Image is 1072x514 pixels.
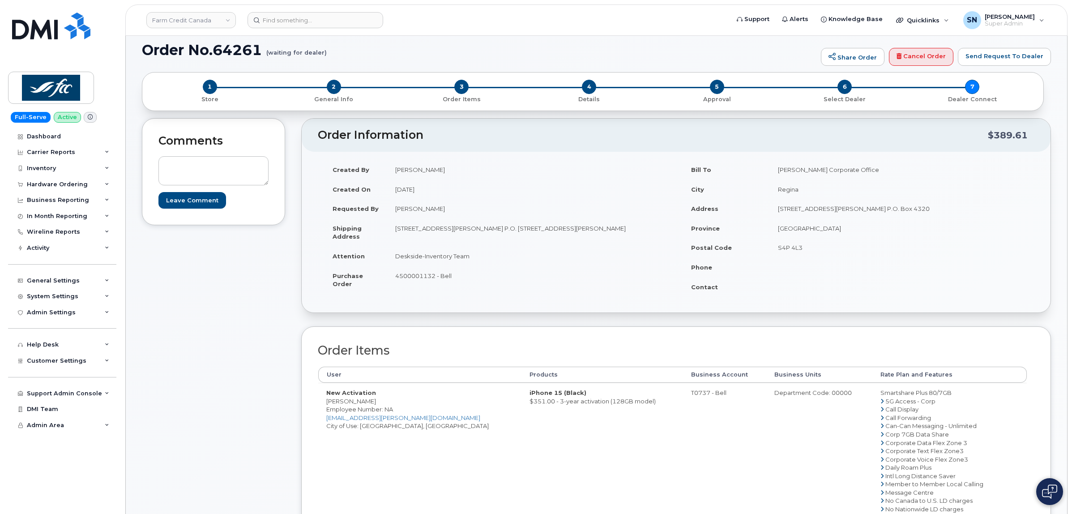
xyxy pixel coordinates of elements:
[582,80,596,94] span: 4
[333,253,365,260] strong: Attention
[774,389,865,397] div: Department Code: 00000
[885,398,935,405] span: 5G Access - Corp
[266,42,327,56] small: (waiting for dealer)
[525,94,653,103] a: 4 Details
[333,166,369,173] strong: Created By
[149,94,270,103] a: 1 Store
[730,10,776,28] a: Support
[770,180,1028,199] td: Regina
[988,127,1028,144] div: $389.61
[521,367,683,383] th: Products
[326,389,376,396] strong: New Activation
[885,464,931,471] span: Daily Roam Plus
[885,497,973,504] span: No Canada to U.S. LD charges
[885,406,918,413] span: Call Display
[691,264,712,271] strong: Phone
[158,192,226,209] input: Leave Comment
[146,12,236,28] a: Farm Credit Canada
[770,199,1028,218] td: [STREET_ADDRESS][PERSON_NAME] P.O. Box 4320
[203,80,217,94] span: 1
[985,13,1035,20] span: [PERSON_NAME]
[333,205,379,212] strong: Requested By
[958,48,1051,66] a: Send Request To Dealer
[776,10,815,28] a: Alerts
[770,238,1028,257] td: S4P 4L3
[885,431,949,438] span: Corp 7GB Data Share
[454,80,469,94] span: 3
[890,11,955,29] div: Quicklinks
[318,344,1027,357] h2: Order Items
[837,80,852,94] span: 6
[326,414,480,421] a: [EMAIL_ADDRESS][PERSON_NAME][DOMAIN_NAME]
[821,48,884,66] a: Share Order
[529,95,649,103] p: Details
[398,94,525,103] a: 3 Order Items
[142,42,816,58] h1: Order No.64261
[885,480,983,488] span: Member to Member Local Calling
[401,95,522,103] p: Order Items
[889,48,953,66] a: Cancel Order
[907,17,940,24] span: Quicklinks
[657,95,777,103] p: Approval
[387,160,670,180] td: [PERSON_NAME]
[273,95,394,103] p: General Info
[710,80,724,94] span: 5
[784,95,905,103] p: Select Dealer
[691,166,711,173] strong: Bill To
[691,205,718,212] strong: Address
[781,94,908,103] a: 6 Select Dealer
[885,447,964,454] span: Corporate Text Flex Zone3
[387,246,670,266] td: Deskside-Inventory Team
[333,272,363,288] strong: Purchase Order
[327,80,341,94] span: 2
[691,186,704,193] strong: City
[395,272,452,279] span: 4500001132 - Bell
[985,20,1035,27] span: Super Admin
[333,186,371,193] strong: Created On
[770,218,1028,238] td: [GEOGRAPHIC_DATA]
[967,15,977,26] span: SN
[872,367,1027,383] th: Rate Plan and Features
[829,15,883,24] span: Knowledge Base
[885,414,931,421] span: Call Forwarding
[248,12,383,28] input: Find something...
[790,15,808,24] span: Alerts
[691,225,720,232] strong: Province
[387,199,670,218] td: [PERSON_NAME]
[318,129,988,141] h2: Order Information
[653,94,781,103] a: 5 Approval
[158,135,269,147] h2: Comments
[326,406,393,413] span: Employee Number: NA
[957,11,1051,29] div: Sabrina Nguyen
[766,367,873,383] th: Business Units
[530,389,586,396] strong: iPhone 15 (Black)
[885,489,934,496] span: Message Centre
[683,367,766,383] th: Business Account
[387,180,670,199] td: [DATE]
[885,456,968,463] span: Corporate Voice Flex Zone3
[318,367,521,383] th: User
[387,218,670,246] td: [STREET_ADDRESS][PERSON_NAME] P.O. [STREET_ADDRESS][PERSON_NAME]
[885,439,967,446] span: Corporate Data Flex Zone 3
[815,10,889,28] a: Knowledge Base
[885,472,956,480] span: Intl Long Distance Saver
[691,283,718,291] strong: Contact
[885,505,963,513] span: No Nationwide LD charges
[885,422,977,429] span: Can-Can Messaging - Unlimited
[1042,484,1057,499] img: Open chat
[153,95,266,103] p: Store
[744,15,769,24] span: Support
[770,160,1028,180] td: [PERSON_NAME] Corporate Office
[270,94,397,103] a: 2 General Info
[691,244,732,251] strong: Postal Code
[333,225,362,240] strong: Shipping Address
